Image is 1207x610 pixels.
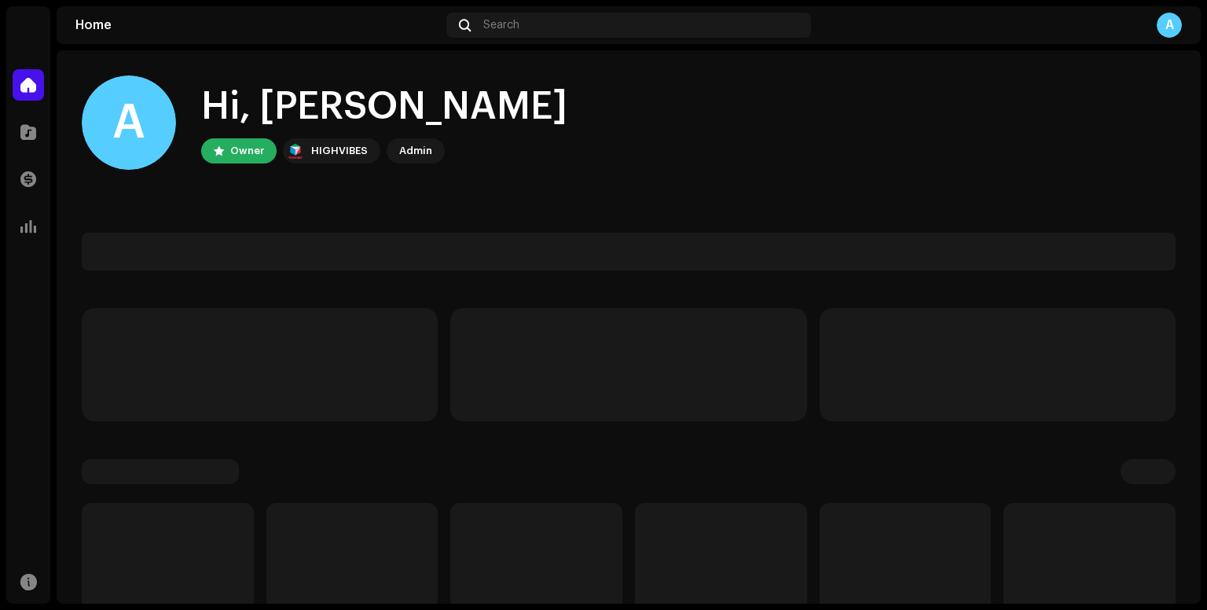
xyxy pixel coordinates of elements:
div: Hi, [PERSON_NAME] [201,82,567,132]
img: feab3aad-9b62-475c-8caf-26f15a9573ee [286,141,305,160]
div: Owner [230,141,264,160]
div: A [1157,13,1182,38]
div: A [82,75,176,170]
div: Admin [399,141,432,160]
span: Search [483,19,519,31]
div: HIGHVIBES [311,141,368,160]
div: Home [75,19,440,31]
